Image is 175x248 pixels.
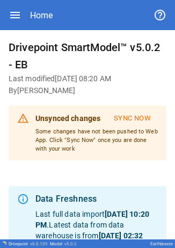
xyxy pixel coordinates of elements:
[2,241,6,245] img: Drivepoint
[107,110,158,127] button: Sync Now
[30,242,48,246] span: v 6.0.109
[9,242,48,246] div: Drivepoint
[35,210,149,229] b: [DATE] 10:20 PM
[9,85,166,97] h6: By [PERSON_NAME]
[30,10,53,20] div: Home
[50,242,77,246] div: Model
[9,73,166,85] h6: Last modified [DATE] 08:20 AM
[9,39,166,73] h6: Drivepoint SmartModel™ v5.0.2 - EB
[150,242,173,246] div: Earthbreeze
[64,242,77,246] span: v 5.0.2
[35,114,100,123] b: Unsynced changes
[35,127,158,153] p: Some changes have not been pushed to Web App. Click "Sync Now" once you are done with your work
[35,193,158,206] div: Data Freshness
